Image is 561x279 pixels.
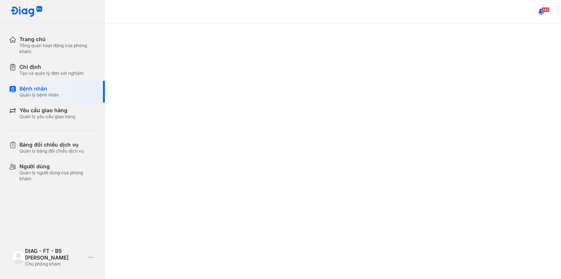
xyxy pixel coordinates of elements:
span: 143 [542,7,550,12]
div: DIAG - FT - BS [PERSON_NAME] [25,248,85,261]
div: Trang chủ [19,36,96,43]
div: Quản lý yêu cầu giao hàng [19,114,75,120]
div: Yêu cầu giao hàng [19,107,75,114]
div: Tổng quan hoạt động của phòng khám [19,43,96,55]
div: Chỉ định [19,64,84,70]
img: logo [12,251,25,264]
img: logo [10,6,43,18]
div: Chủ phòng khám [25,261,85,267]
div: Bệnh nhân [19,85,59,92]
div: Người dùng [19,163,96,170]
div: Bảng đối chiếu dịch vụ [19,141,84,148]
div: Quản lý bệnh nhân [19,92,59,98]
div: Tạo và quản lý đơn xét nghiệm [19,70,84,76]
div: Quản lý bảng đối chiếu dịch vụ [19,148,84,154]
div: Quản lý người dùng của phòng khám [19,170,96,182]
